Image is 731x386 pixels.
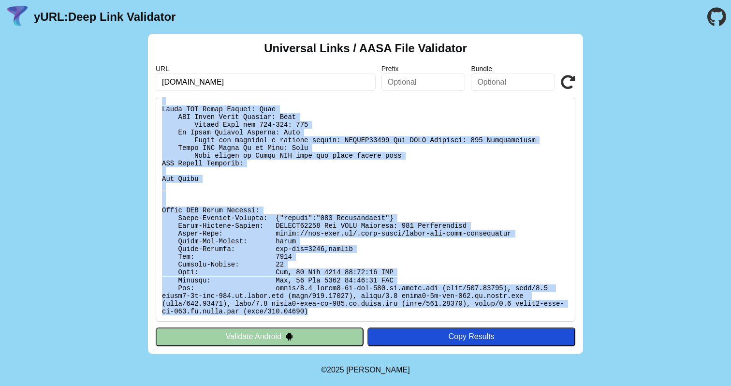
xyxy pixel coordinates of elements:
[381,65,466,73] label: Prefix
[264,42,467,55] h2: Universal Links / AASA File Validator
[471,74,555,91] input: Optional
[381,74,466,91] input: Optional
[156,327,364,346] button: Validate Android
[346,366,410,374] a: Michael Ibragimchayev's Personal Site
[321,354,409,386] footer: ©
[285,332,293,341] img: droidIcon.svg
[5,4,30,30] img: yURL Logo
[156,65,376,73] label: URL
[372,332,570,341] div: Copy Results
[367,327,575,346] button: Copy Results
[156,97,575,322] pre: Lorem ipsu do: sitam://con-adip.el/.sedd-eiusm/tempo-inc-utla-etdoloremag Al Enimadmi: Veni Quisn...
[471,65,555,73] label: Bundle
[156,74,376,91] input: Required
[34,10,175,24] a: yURL:Deep Link Validator
[327,366,344,374] span: 2025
